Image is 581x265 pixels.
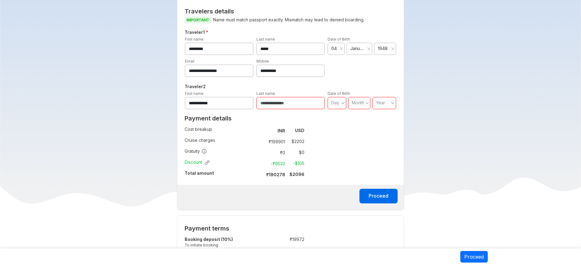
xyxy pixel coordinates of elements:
[185,16,211,23] span: IMPORTANT
[185,148,207,154] span: Gratuity
[288,148,304,157] td: $ 0
[259,125,262,136] td: :
[376,100,385,105] span: Year
[340,47,343,51] svg: close
[328,37,350,41] label: Date of Birth
[262,159,288,168] td: -₹ 9532
[185,115,304,122] h2: Payment details
[185,37,204,41] label: First name
[259,147,262,158] td: :
[183,29,398,36] h5: Traveler 1
[350,45,365,52] span: January
[391,47,395,51] svg: close
[340,46,343,52] button: Clear
[185,242,265,248] small: To initiate booking
[391,100,395,106] svg: angle down
[265,235,268,251] td: :
[185,8,396,15] h2: Travelers details
[185,237,233,242] strong: Booking deposit (10%)
[266,172,285,177] strong: ₹ 190278
[378,45,389,52] span: 1948
[185,16,396,24] p: Name must match passport exactly. Mismatch may lead to denied boarding.
[256,37,275,41] label: Last name
[365,100,369,106] svg: angle down
[331,100,339,105] span: Day
[460,251,488,263] button: Proceed
[185,91,204,96] label: First name
[185,59,194,63] label: Email
[185,159,210,165] span: Discount
[268,235,304,251] td: ₹ 19972
[262,148,288,157] td: ₹ 0
[183,83,398,90] h5: Traveler 2
[328,91,350,96] label: Date of Birth
[288,159,304,168] td: -$ 105
[289,172,304,177] strong: $ 2096
[288,137,304,146] td: $ 2202
[278,128,285,133] strong: INR
[259,136,262,147] td: :
[185,225,304,232] h2: Payment terms
[259,158,262,169] td: :
[367,46,371,52] button: Clear
[295,128,304,133] strong: USD
[256,91,275,96] label: Last name
[331,45,338,52] span: 04
[256,59,269,63] label: Mobile
[341,100,345,106] svg: angle down
[367,47,371,51] svg: close
[352,100,364,105] span: Month
[259,169,262,180] td: :
[262,137,288,146] td: ₹ 199901
[391,46,395,52] button: Clear
[185,170,214,176] strong: Total amount
[185,136,259,147] td: Cruise charges
[359,189,398,203] button: Proceed
[185,125,259,136] td: Cost breakup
